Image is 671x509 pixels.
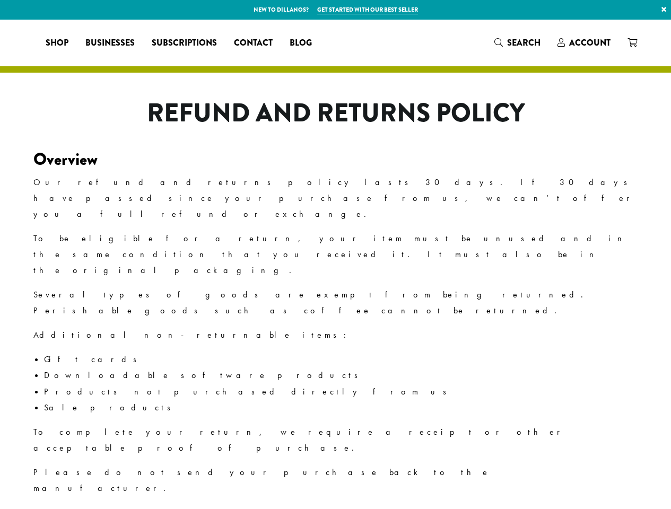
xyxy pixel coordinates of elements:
[33,174,638,222] p: Our refund and returns policy lasts 30 days. If 30 days have passed since your purchase from us, ...
[46,37,68,50] span: Shop
[317,5,418,14] a: Get started with our best seller
[507,37,541,49] span: Search
[234,37,273,50] span: Contact
[85,37,135,50] span: Businesses
[33,231,638,278] p: To be eligible for a return, your item must be unused and in the same condition that you received...
[33,424,638,456] p: To complete your return, we require a receipt or other acceptable proof of purchase.
[44,367,638,383] li: Downloadable software products
[290,37,312,50] span: Blog
[33,327,638,343] p: Additional non-returnable items:
[37,34,77,51] a: Shop
[44,400,638,416] li: Sale products
[33,287,638,319] p: Several types of goods are exempt from being returned. Perishable goods such as coffee cannot be ...
[152,37,217,50] span: Subscriptions
[569,37,611,49] span: Account
[44,384,638,400] li: Products not purchased directly from us
[33,464,638,496] p: Please do not send your purchase back to the manufacturer.
[33,150,638,170] h3: Overview
[486,34,549,51] a: Search
[109,98,562,129] h1: Refund and Returns Policy
[44,352,638,367] li: Gift cards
